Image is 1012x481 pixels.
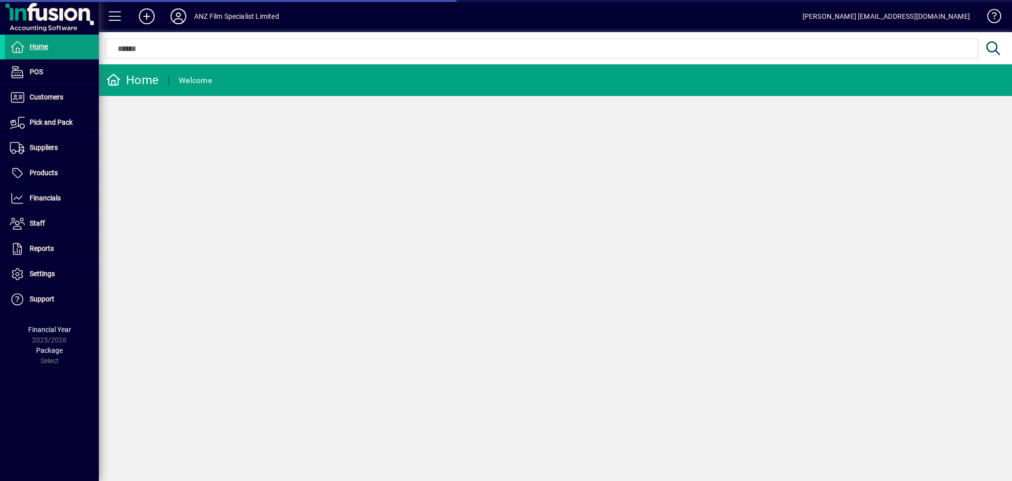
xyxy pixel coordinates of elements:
[30,68,43,76] span: POS
[194,8,279,24] div: ANZ Film Specialist Limited
[30,270,55,278] span: Settings
[5,110,99,135] a: Pick and Pack
[30,118,73,126] span: Pick and Pack
[106,72,159,88] div: Home
[30,93,63,101] span: Customers
[5,161,99,186] a: Products
[163,7,194,25] button: Profile
[5,211,99,236] a: Staff
[5,60,99,85] a: POS
[5,237,99,261] a: Reports
[36,346,63,354] span: Package
[5,186,99,211] a: Financials
[179,73,212,89] div: Welcome
[802,8,970,24] div: [PERSON_NAME] [EMAIL_ADDRESS][DOMAIN_NAME]
[30,43,48,50] span: Home
[980,2,1000,34] a: Knowledge Base
[5,136,99,160] a: Suppliers
[5,287,99,312] a: Support
[131,7,163,25] button: Add
[30,295,54,303] span: Support
[30,144,58,151] span: Suppliers
[5,262,99,287] a: Settings
[28,326,71,334] span: Financial Year
[5,85,99,110] a: Customers
[30,194,61,202] span: Financials
[30,244,54,252] span: Reports
[30,219,45,227] span: Staff
[30,169,58,177] span: Products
